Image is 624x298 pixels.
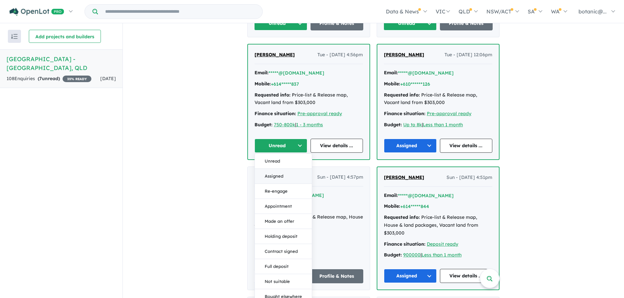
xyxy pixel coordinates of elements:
[384,241,425,247] strong: Finance situation:
[384,214,492,237] div: Price-list & Release map, House & land packages, Vacant land from $303,000
[11,34,18,39] img: sort.svg
[39,76,42,81] span: 7
[254,213,363,229] div: Price-list & Release map, House & land packages
[403,252,421,258] a: 900000
[254,16,307,30] button: Unread
[255,81,271,87] strong: Mobile:
[254,192,268,198] strong: Email:
[384,139,437,153] button: Assigned
[254,214,290,220] strong: Requested info:
[255,259,312,274] button: Full deposit
[254,269,307,283] button: Assigned
[311,269,364,283] a: Profile & Notes
[29,30,101,43] button: Add projects and builders
[254,174,294,180] span: [PERSON_NAME]
[255,91,363,107] div: Price-list & Release map, Vacant land from $303,000
[384,121,492,129] div: |
[63,76,91,82] span: 35 % READY
[384,111,425,116] strong: Finance situation:
[440,16,493,30] a: Profile & Notes
[384,16,437,30] button: Unread
[255,244,312,259] button: Contract signed
[578,8,607,15] span: botanic@...
[384,92,420,98] strong: Requested info:
[255,122,273,128] strong: Budget:
[446,174,492,182] span: Sun - [DATE] 4:51pm
[9,8,64,16] img: Openlot PRO Logo White
[440,269,493,283] a: View details ...
[255,70,269,76] strong: Email:
[255,199,312,214] button: Appointment
[440,139,493,153] a: View details ...
[384,81,400,87] strong: Mobile:
[254,173,294,181] a: [PERSON_NAME]
[255,92,291,98] strong: Requested info:
[384,252,402,258] strong: Budget:
[311,139,363,153] a: View details ...
[384,251,492,259] div: |
[384,269,437,283] button: Assigned
[384,91,492,107] div: Price-list & Release map, Vacant land from $303,000
[384,214,420,220] strong: Requested info:
[255,121,363,129] div: |
[255,51,295,59] a: [PERSON_NAME]
[255,169,312,184] button: Assigned
[274,122,295,128] a: 750-800k
[384,52,424,58] span: [PERSON_NAME]
[384,122,402,128] strong: Budget:
[311,16,364,30] a: Profile & Notes
[254,203,271,209] strong: Mobile:
[255,139,307,153] button: Unread
[427,241,458,247] a: Deposit ready
[403,122,422,128] a: Up to 8k
[384,51,424,59] a: [PERSON_NAME]
[384,192,398,198] strong: Email:
[38,76,60,81] strong: ( unread)
[422,252,462,258] a: Less than 1 month
[296,122,323,128] a: 1 - 3 months
[423,122,463,128] a: Less than 1 month
[384,174,424,182] a: [PERSON_NAME]
[255,274,312,289] button: Not suitable
[384,70,398,76] strong: Email:
[255,111,296,116] strong: Finance situation:
[99,5,261,19] input: Try estate name, suburb, builder or developer
[100,76,116,81] span: [DATE]
[297,111,342,116] a: Pre-approval ready
[427,111,471,116] a: Pre-approval ready
[444,51,492,59] span: Tue - [DATE] 12:06pm
[255,214,312,229] button: Made an offer
[317,51,363,59] span: Tue - [DATE] 4:56pm
[317,173,363,181] span: Sun - [DATE] 4:57pm
[255,154,312,169] button: Unread
[255,52,295,58] span: [PERSON_NAME]
[255,229,312,244] button: Holding deposit
[384,203,400,209] strong: Mobile:
[384,174,424,180] span: [PERSON_NAME]
[7,55,116,72] h5: [GEOGRAPHIC_DATA] - [GEOGRAPHIC_DATA] , QLD
[255,184,312,199] button: Re-engage
[7,75,91,83] div: 108 Enquir ies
